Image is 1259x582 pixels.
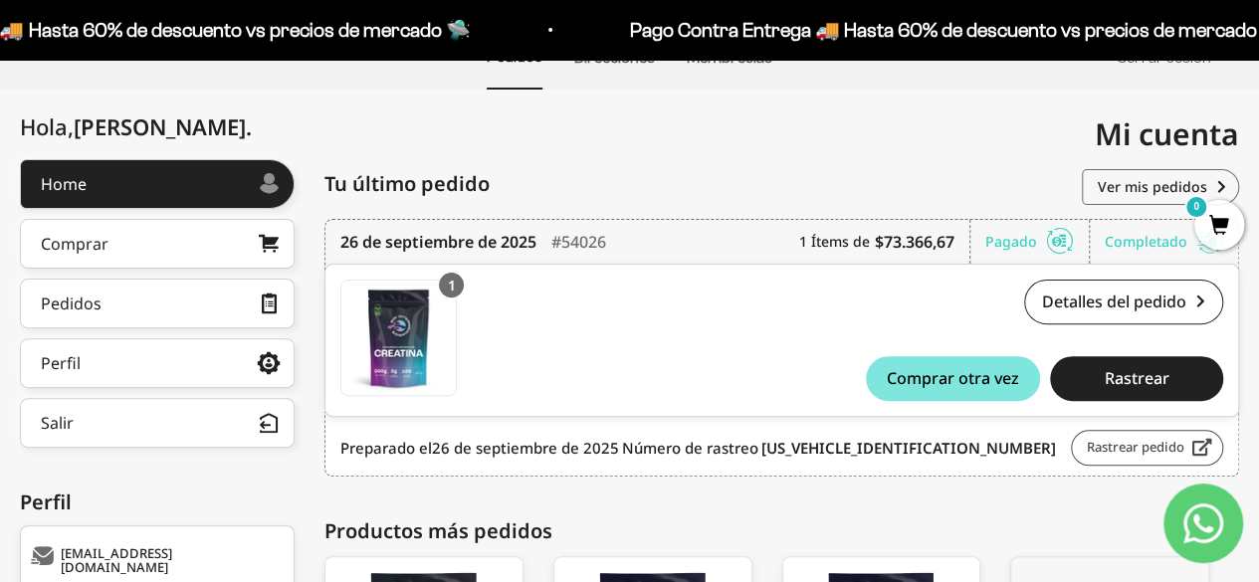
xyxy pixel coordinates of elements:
div: Completado [1105,220,1223,264]
a: Pedidos [20,279,295,328]
div: Salir [41,415,74,431]
span: Número de rastreo [622,437,1056,460]
span: . [246,111,252,141]
time: 26 de septiembre de 2025 [340,230,536,254]
div: Productos más pedidos [324,516,1239,546]
div: #54026 [551,220,606,264]
a: Home [20,159,295,209]
button: Rastrear [1050,356,1223,401]
a: Comprar [20,219,295,269]
div: Pagado [985,220,1090,264]
div: Home [41,176,87,192]
button: Salir [20,398,295,448]
div: Pedidos [41,295,102,311]
div: 1 [439,273,464,297]
a: Creatina Monohidrato - 300g [340,280,457,396]
div: [EMAIL_ADDRESS][DOMAIN_NAME] [31,546,279,574]
img: Translation missing: es.Creatina Monohidrato - 300g [341,281,456,395]
span: Rastrear [1104,370,1168,386]
a: Ver mis pedidos [1082,169,1239,205]
span: Tu último pedido [324,169,490,199]
div: Comprar [41,236,108,252]
button: Comprar otra vez [866,356,1039,401]
span: Preparado el [340,437,619,460]
div: Perfil [20,487,295,517]
div: Hola, [20,114,252,139]
span: Mi cuenta [1095,113,1239,154]
div: Perfil [41,355,81,371]
a: Detalles del pedido [1024,280,1223,324]
b: $73.366,67 [875,230,954,254]
div: 1 Ítems de [799,220,970,264]
a: Perfil [20,338,295,388]
a: 0 [1194,216,1244,238]
span: Comprar otra vez [887,370,1019,386]
time: 26 de septiembre de 2025 [432,438,619,458]
span: [PERSON_NAME] [74,111,252,141]
strong: [US_VEHICLE_IDENTIFICATION_NUMBER] [761,438,1056,458]
a: Rastrear pedido [1071,430,1223,466]
mark: 0 [1184,195,1208,219]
